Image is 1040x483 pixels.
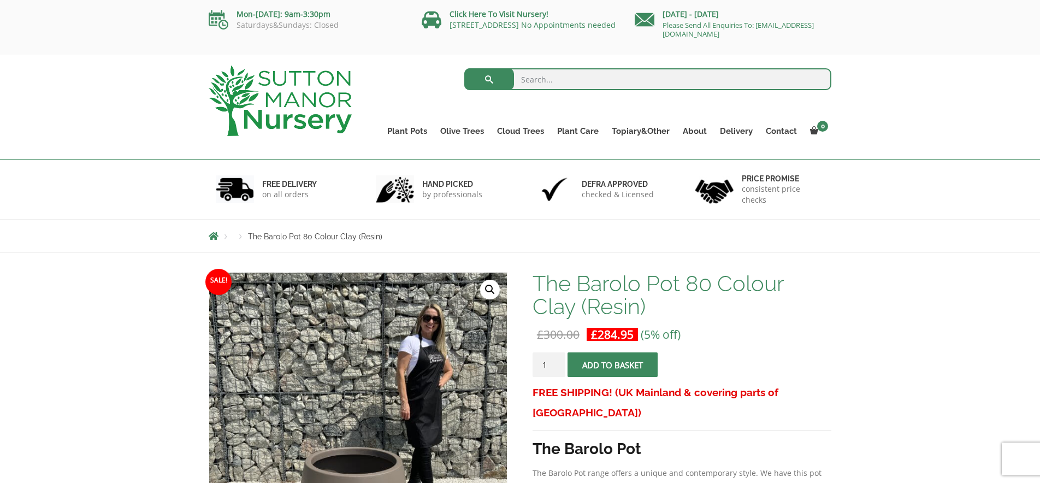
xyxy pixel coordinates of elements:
[209,21,405,30] p: Saturdays&Sundays: Closed
[635,8,831,21] p: [DATE] - [DATE]
[803,123,831,139] a: 0
[422,179,482,189] h6: hand picked
[742,184,825,205] p: consistent price checks
[248,232,382,241] span: The Barolo Pot 80 Colour Clay (Resin)
[695,173,734,206] img: 4.jpg
[537,327,543,342] span: £
[605,123,676,139] a: Topiary&Other
[262,189,317,200] p: on all orders
[262,179,317,189] h6: FREE DELIVERY
[376,175,414,203] img: 2.jpg
[582,179,654,189] h6: Defra approved
[676,123,713,139] a: About
[216,175,254,203] img: 1.jpg
[713,123,759,139] a: Delivery
[480,280,500,299] a: View full-screen image gallery
[591,327,634,342] bdi: 284.95
[533,382,831,423] h3: FREE SHIPPING! (UK Mainland & covering parts of [GEOGRAPHIC_DATA])
[817,121,828,132] span: 0
[422,189,482,200] p: by professionals
[537,327,580,342] bdi: 300.00
[533,440,641,458] strong: The Barolo Pot
[450,20,616,30] a: [STREET_ADDRESS] No Appointments needed
[450,9,548,19] a: Click Here To Visit Nursery!
[582,189,654,200] p: checked & Licensed
[591,327,598,342] span: £
[663,20,814,39] a: Please Send All Enquiries To: [EMAIL_ADDRESS][DOMAIN_NAME]
[568,352,658,377] button: Add to basket
[209,232,831,240] nav: Breadcrumbs
[209,66,352,136] img: logo
[209,8,405,21] p: Mon-[DATE]: 9am-3:30pm
[434,123,491,139] a: Olive Trees
[491,123,551,139] a: Cloud Trees
[759,123,803,139] a: Contact
[464,68,832,90] input: Search...
[533,352,565,377] input: Product quantity
[535,175,574,203] img: 3.jpg
[533,272,831,318] h1: The Barolo Pot 80 Colour Clay (Resin)
[742,174,825,184] h6: Price promise
[205,269,232,295] span: Sale!
[551,123,605,139] a: Plant Care
[381,123,434,139] a: Plant Pots
[641,327,681,342] span: (5% off)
